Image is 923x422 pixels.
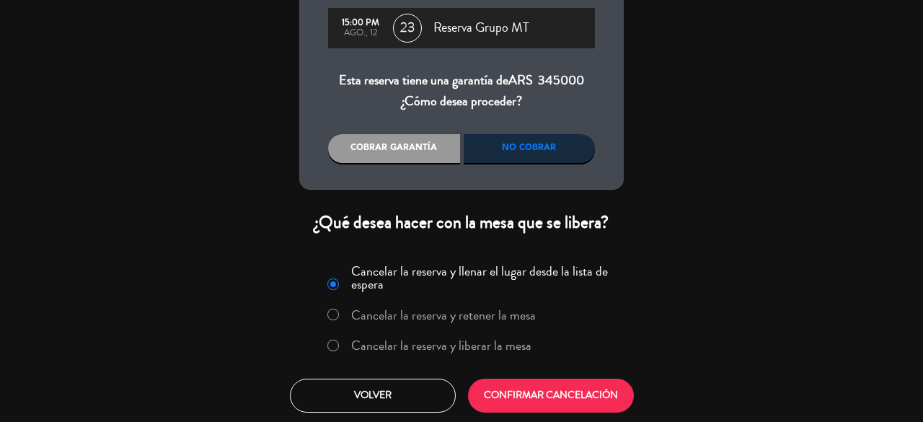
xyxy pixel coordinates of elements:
[299,211,624,234] div: ¿Qué desea hacer con la mesa que se libera?
[351,265,615,291] label: Cancelar la reserva y llenar el lugar desde la lista de espera
[468,379,634,413] button: CONFIRMAR CANCELACIÓN
[335,18,386,28] div: 15:00 PM
[335,28,386,38] div: ago., 12
[328,134,460,163] div: Cobrar garantía
[351,309,536,322] label: Cancelar la reserva y retener la mesa
[393,14,422,43] span: 23
[351,339,531,352] label: Cancelar la reserva y liberar la mesa
[290,379,456,413] button: Volver
[508,71,533,89] span: ARS
[328,70,595,113] div: Esta reserva tiene una garantía de ¿Cómo desea proceder?
[538,71,584,89] span: 345000
[464,134,596,163] div: No cobrar
[433,17,529,39] span: Reserva Grupo MT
